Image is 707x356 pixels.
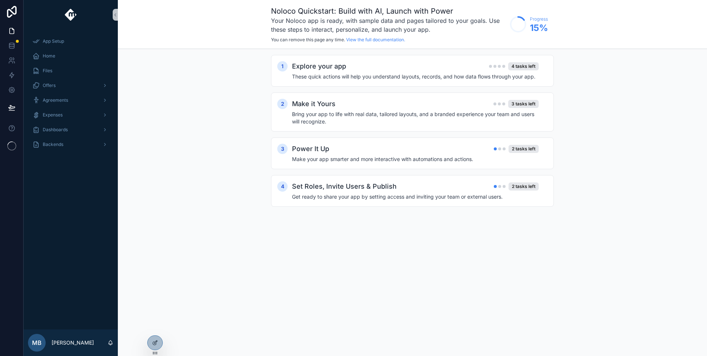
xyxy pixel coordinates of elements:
[28,94,113,107] a: Agreements
[24,29,118,161] div: scrollable content
[28,108,113,122] a: Expenses
[43,127,68,133] span: Dashboards
[43,142,63,147] span: Backends
[271,37,345,42] span: You can remove this page any time.
[43,38,64,44] span: App Setup
[43,97,68,103] span: Agreements
[28,138,113,151] a: Backends
[43,68,52,74] span: Files
[28,79,113,92] a: Offers
[32,338,42,347] span: MB
[28,49,113,63] a: Home
[43,53,55,59] span: Home
[271,16,506,34] h3: Your Noloco app is ready, with sample data and pages tailored to your goals. Use these steps to i...
[43,112,63,118] span: Expenses
[43,83,56,88] span: Offers
[28,35,113,48] a: App Setup
[52,339,94,346] p: [PERSON_NAME]
[530,22,548,34] span: 15 %
[346,37,405,42] a: View the full documentation.
[28,64,113,77] a: Files
[28,123,113,136] a: Dashboards
[271,6,506,16] h1: Noloco Quickstart: Build with AI, Launch with Power
[65,9,77,21] img: App logo
[530,16,548,22] span: Progress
